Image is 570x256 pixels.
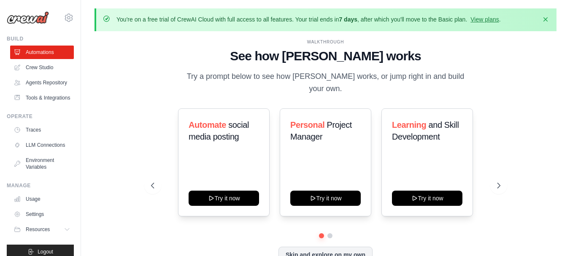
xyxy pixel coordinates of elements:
strong: 7 days [339,16,357,23]
button: Try it now [189,191,259,206]
a: Tools & Integrations [10,91,74,105]
span: Logout [38,248,53,255]
div: WALKTHROUGH [151,39,500,45]
button: Resources [10,223,74,236]
span: Learning [392,120,426,129]
div: Build [7,35,74,42]
span: Automate [189,120,226,129]
a: LLM Connections [10,138,74,152]
h1: See how [PERSON_NAME] works [151,49,500,64]
a: Traces [10,123,74,137]
a: Usage [10,192,74,206]
span: social media posting [189,120,249,141]
a: Crew Studio [10,61,74,74]
p: Try a prompt below to see how [PERSON_NAME] works, or jump right in and build your own. [184,70,467,95]
a: Agents Repository [10,76,74,89]
p: You're on a free trial of CrewAI Cloud with full access to all features. Your trial ends in , aft... [116,15,501,24]
img: Logo [7,11,49,24]
button: Try it now [392,191,462,206]
div: Operate [7,113,74,120]
span: Project Manager [290,120,352,141]
a: Automations [10,46,74,59]
button: Try it now [290,191,361,206]
a: View plans [470,16,499,23]
span: Personal [290,120,324,129]
span: Resources [26,226,50,233]
a: Environment Variables [10,154,74,174]
div: Manage [7,182,74,189]
a: Settings [10,207,74,221]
